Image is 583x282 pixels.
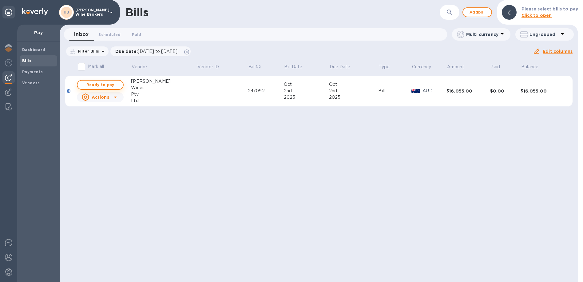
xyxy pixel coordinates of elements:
[5,59,12,66] img: Foreign exchange
[284,64,302,70] p: Bill Date
[447,64,464,70] p: Amount
[284,88,329,94] div: 2nd
[88,63,104,70] p: Mark all
[131,97,197,104] div: Ltd
[75,8,106,17] p: [PERSON_NAME] Wine Brokers
[490,64,508,70] span: Paid
[412,64,431,70] p: Currency
[521,64,538,70] p: Balance
[131,85,197,91] div: Wines
[132,31,141,38] span: Paid
[284,64,310,70] span: Bill Date
[521,88,564,94] div: $16,055.00
[131,78,197,85] div: [PERSON_NAME]
[22,8,48,15] img: Logo
[125,6,148,19] h1: Bills
[529,31,559,38] p: Ungrouped
[284,81,329,88] div: Oct
[284,94,329,101] div: 2025
[543,49,573,54] u: Edit columns
[490,88,521,94] div: $0.00
[329,94,378,101] div: 2025
[132,64,155,70] span: Vendor
[22,70,43,74] b: Payments
[522,13,552,18] b: Click to open
[74,30,89,39] span: Inbox
[22,30,55,36] p: Pay
[468,9,486,16] span: Add bill
[466,31,498,38] p: Multi currency
[462,7,492,17] button: Addbill
[22,58,31,63] b: Bills
[131,91,197,97] div: Pty
[378,88,411,94] div: Bill
[330,64,350,70] p: Due Date
[379,64,390,70] p: Type
[77,80,124,90] button: Ready to pay
[115,48,181,54] p: Due date :
[132,64,147,70] p: Vendor
[2,6,15,18] div: Unpin categories
[446,88,490,94] div: $16,055.00
[75,49,99,54] p: Filter Bills
[138,49,177,54] span: [DATE] to [DATE]
[110,46,191,56] div: Due date:[DATE] to [DATE]
[248,64,261,70] p: Bill №
[411,89,420,93] img: AUD
[92,95,109,100] u: Actions
[330,64,358,70] span: Due Date
[98,31,121,38] span: Scheduled
[197,64,227,70] span: Vendor ID
[64,10,69,14] b: HB
[248,64,269,70] span: Bill №
[422,88,446,94] p: AUD
[82,81,118,89] span: Ready to pay
[447,64,472,70] span: Amount
[379,64,398,70] span: Type
[248,88,284,94] div: 247092
[22,47,46,52] b: Dashboard
[490,64,500,70] p: Paid
[522,6,578,11] b: Please select bills to pay
[22,81,40,85] b: Vendors
[329,81,378,88] div: Oct
[197,64,219,70] p: Vendor ID
[521,64,546,70] span: Balance
[329,88,378,94] div: 2nd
